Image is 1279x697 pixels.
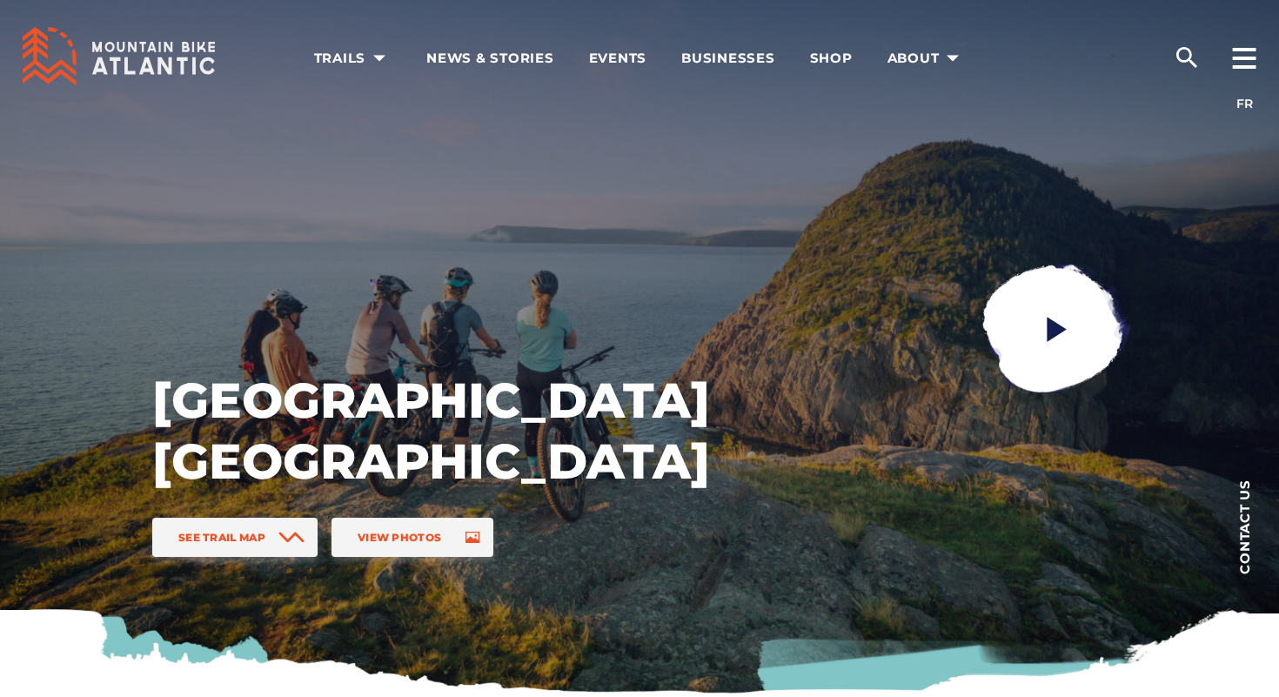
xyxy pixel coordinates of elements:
a: FR [1236,96,1253,111]
a: Contact us [1209,452,1279,600]
span: Events [589,50,647,67]
a: See Trail Map [152,518,318,557]
ion-icon: arrow dropdown [367,46,392,70]
ion-icon: play [1041,313,1073,345]
span: Businesses [681,50,775,67]
span: View Photos [358,531,441,544]
span: Trails [314,50,392,67]
h1: [GEOGRAPHIC_DATA]’s [GEOGRAPHIC_DATA] [152,370,709,492]
span: About [887,50,966,67]
a: View Photos [331,518,493,557]
span: News & Stories [426,50,554,67]
ion-icon: search [1173,44,1201,71]
span: Contact us [1238,479,1251,574]
span: Shop [810,50,853,67]
span: See Trail Map [178,531,265,544]
ion-icon: arrow dropdown [941,46,965,70]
